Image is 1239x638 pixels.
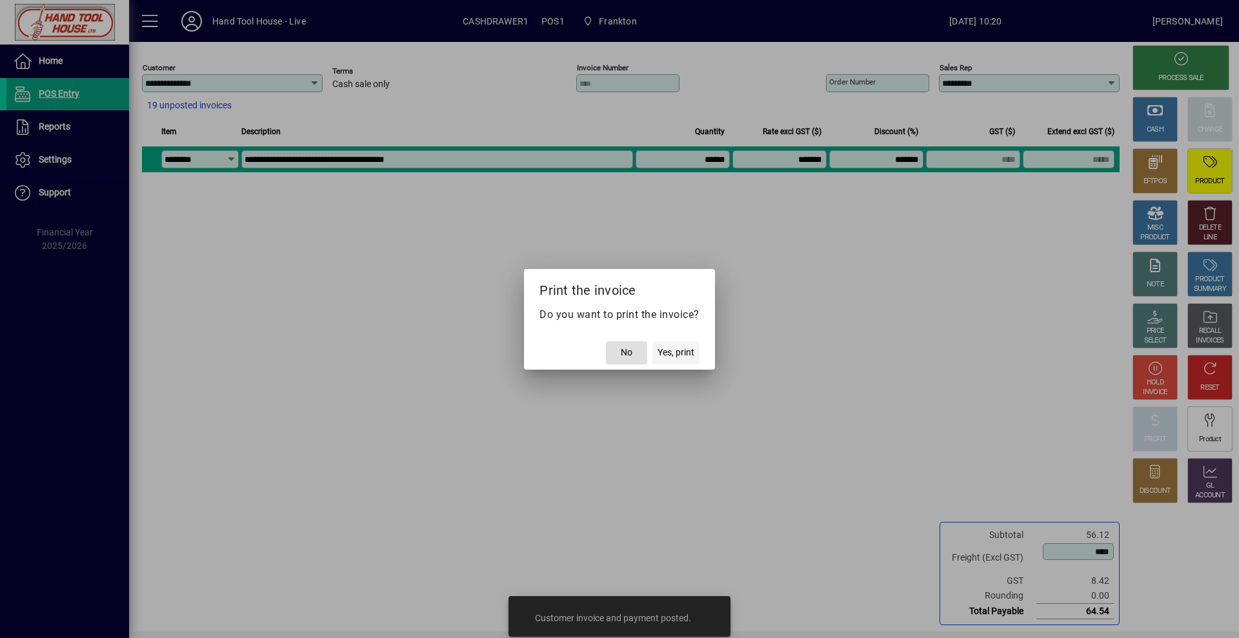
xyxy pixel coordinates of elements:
[524,269,715,306] h2: Print the invoice
[652,341,700,364] button: Yes, print
[621,346,632,359] span: No
[539,307,700,323] p: Do you want to print the invoice?
[606,341,647,364] button: No
[658,346,694,359] span: Yes, print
